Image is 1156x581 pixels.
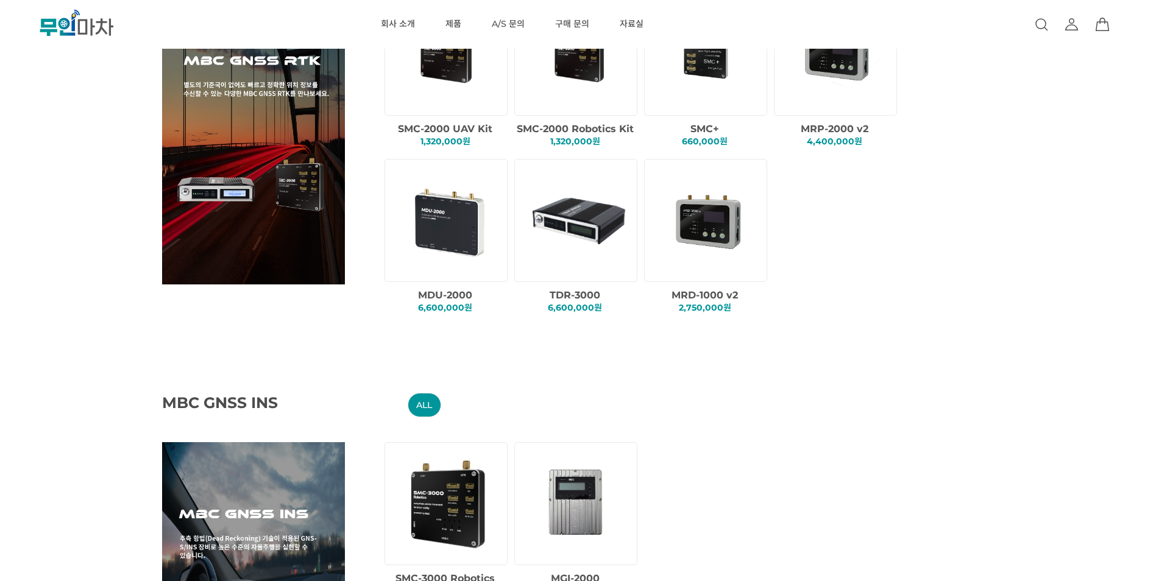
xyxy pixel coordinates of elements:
span: TDR-3000 [550,289,600,301]
span: MBC GNSS INS [162,393,314,412]
img: 74693795f3d35c287560ef585fd79621.png [656,168,760,272]
span: SMC+ [690,123,719,135]
span: SMC-2000 UAV Kit [398,123,492,135]
span: 2,750,000원 [679,302,731,313]
span: 6,600,000원 [418,302,472,313]
img: c7e238774e5180ddedaee608f1e40e55.png [396,451,500,555]
span: 1,320,000원 [420,136,470,147]
span: MRP-2000 v2 [801,123,868,135]
span: MRD-1000 v2 [672,289,738,301]
span: MDU-2000 [418,289,472,301]
img: dd1389de6ba74b56ed1c86d804b0ca77.png [526,2,630,106]
img: f8268eb516eb82712c4b199d88f6799e.png [656,2,760,106]
span: SMC-2000 Robotics Kit [517,123,634,135]
span: 4,400,000원 [807,136,862,147]
img: 1ee78b6ef8b89e123d6f4d8a617f2cc2.png [396,2,500,106]
span: 660,000원 [682,136,728,147]
span: 1,320,000원 [550,136,600,147]
img: 75edcddac6e7008a6a39aba9a4d77e54.png [526,451,630,555]
li: ALL [408,393,441,417]
span: 6,600,000원 [548,302,602,313]
img: 9b9ab8696318a90dfe4e969267b5ed87.png [785,2,890,106]
img: 29e1ed50bec2d2c3d08ab21b2fffb945.png [526,168,630,272]
img: 6483618fc6c74fd86d4df014c1d99106.png [396,168,500,272]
